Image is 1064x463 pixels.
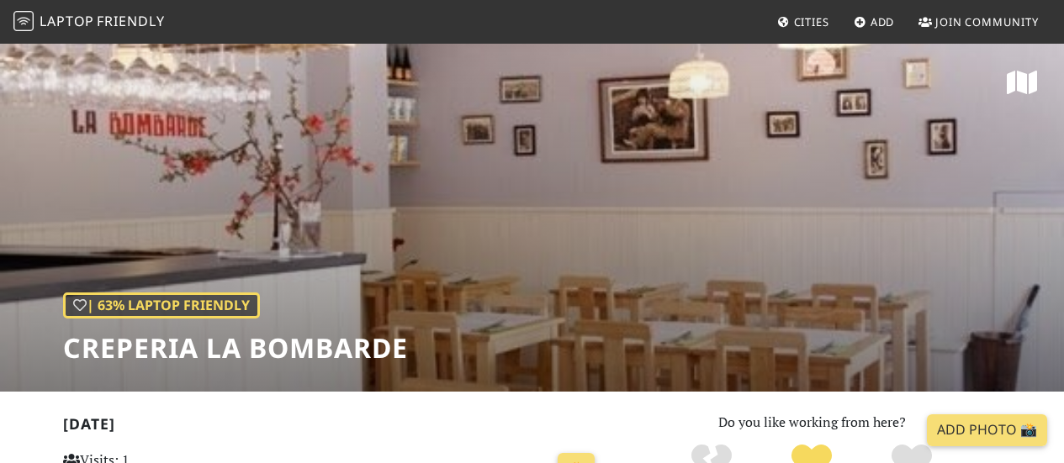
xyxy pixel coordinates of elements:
div: | 63% Laptop Friendly [63,292,260,319]
span: Friendly [97,12,164,30]
span: Laptop [40,12,94,30]
span: Cities [794,14,829,29]
h1: Creperia La Bombarde [63,332,408,364]
a: Add [847,7,902,37]
a: Cities [770,7,836,37]
a: Add Photo 📸 [927,414,1047,446]
img: LaptopFriendly [13,11,34,31]
a: Join Community [912,7,1045,37]
span: Add [871,14,895,29]
span: Join Community [935,14,1039,29]
h2: [DATE] [63,415,602,439]
p: Do you like working from here? [622,412,1002,434]
a: LaptopFriendly LaptopFriendly [13,8,165,37]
